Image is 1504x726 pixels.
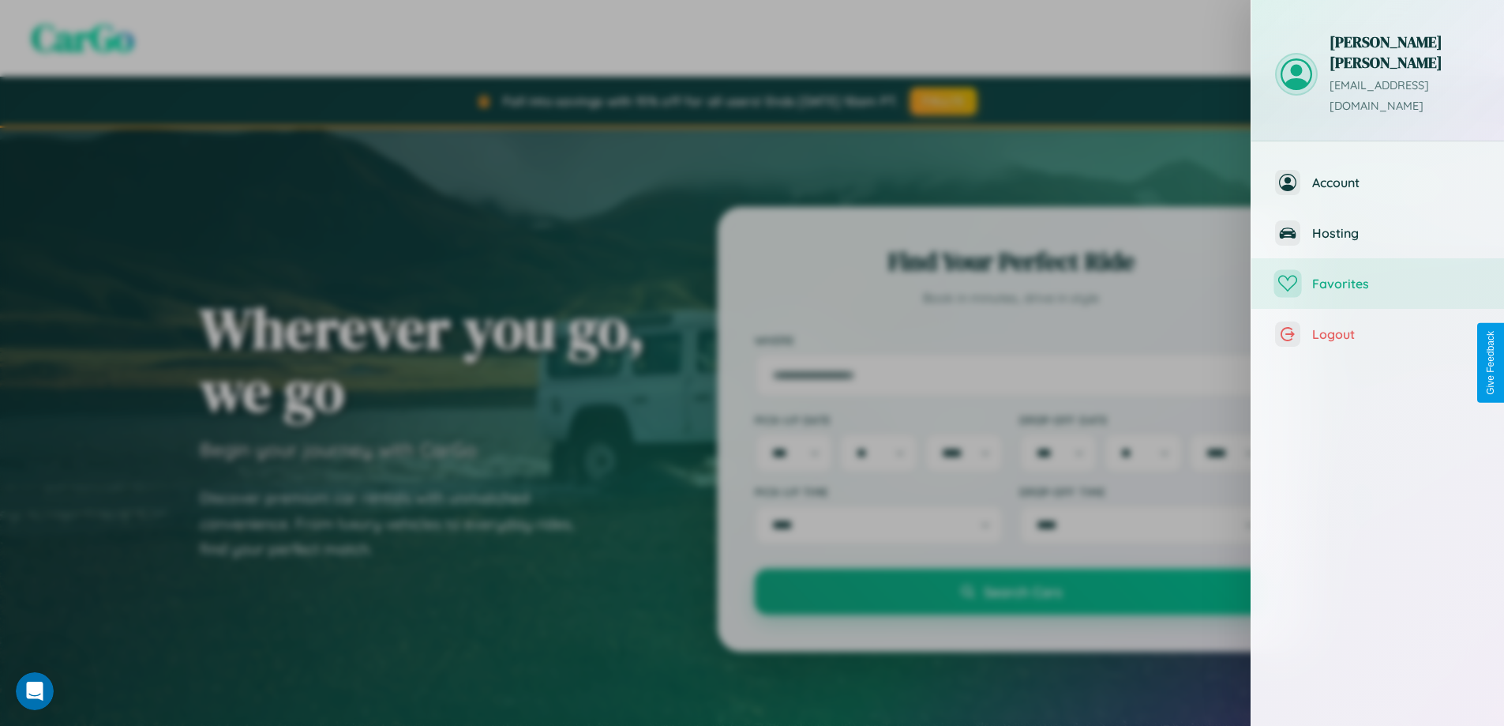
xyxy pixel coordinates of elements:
[1485,331,1496,395] div: Give Feedback
[1251,157,1504,208] button: Account
[1312,276,1480,292] span: Favorites
[1330,32,1480,73] h3: [PERSON_NAME] [PERSON_NAME]
[1251,208,1504,258] button: Hosting
[1251,309,1504,359] button: Logout
[1312,225,1480,241] span: Hosting
[1251,258,1504,309] button: Favorites
[1330,76,1480,117] p: [EMAIL_ADDRESS][DOMAIN_NAME]
[16,672,54,710] iframe: Intercom live chat
[1312,175,1480,190] span: Account
[1312,326,1480,342] span: Logout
